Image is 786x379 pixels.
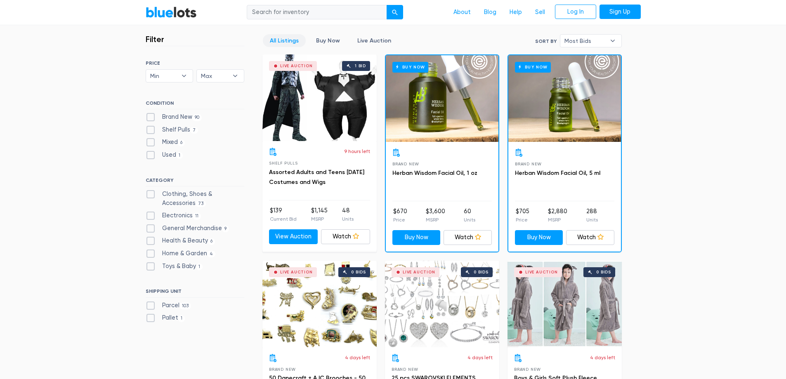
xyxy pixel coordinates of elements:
[350,34,398,47] a: Live Auction
[146,236,215,245] label: Health & Beauty
[146,151,183,160] label: Used
[146,177,244,186] h6: CATEGORY
[201,70,228,82] span: Max
[464,207,475,224] li: 60
[146,113,202,122] label: Brand New
[146,211,201,220] label: Electronics
[207,251,216,257] span: 4
[178,315,185,322] span: 1
[447,5,477,20] a: About
[464,216,475,224] p: Units
[321,229,370,244] a: Watch
[262,54,377,141] a: Live Auction 1 bid
[146,6,197,18] a: BlueLots
[600,5,641,19] a: Sign Up
[146,288,244,297] h6: SHIPPING UNIT
[514,367,541,372] span: Brand New
[146,125,198,134] label: Shelf Pulls
[208,238,215,245] span: 6
[393,207,407,224] li: $670
[344,148,370,155] p: 9 hours left
[146,301,191,310] label: Parcel
[309,34,347,47] a: Buy Now
[507,261,622,347] a: Live Auction 0 bids
[596,270,611,274] div: 0 bids
[392,230,441,245] a: Buy Now
[146,138,185,147] label: Mixed
[176,152,183,159] span: 1
[222,226,229,232] span: 9
[604,35,621,47] b: ▾
[146,100,244,109] h6: CONDITION
[467,354,493,361] p: 4 days left
[548,207,567,224] li: $2,880
[192,114,202,121] span: 90
[196,264,203,270] span: 1
[262,261,377,347] a: Live Auction 0 bids
[477,5,503,20] a: Blog
[196,200,206,207] span: 73
[263,34,306,47] a: All Listings
[150,70,177,82] span: Min
[280,64,313,68] div: Live Auction
[386,55,498,142] a: Buy Now
[146,190,244,207] label: Clothing, Shoes & Accessories
[426,216,445,224] p: MSRP
[393,216,407,224] p: Price
[355,64,366,68] div: 1 bid
[146,249,216,258] label: Home & Garden
[227,70,244,82] b: ▾
[351,270,366,274] div: 0 bids
[247,5,387,20] input: Search for inventory
[586,216,598,224] p: Units
[269,367,296,372] span: Brand New
[146,34,164,44] h3: Filter
[146,262,203,271] label: Toys & Baby
[193,213,201,219] span: 11
[515,62,551,72] h6: Buy Now
[548,216,567,224] p: MSRP
[345,354,370,361] p: 4 days left
[146,313,185,323] label: Pallet
[342,215,354,223] p: Units
[385,261,499,347] a: Live Auction 0 bids
[342,206,354,223] li: 48
[269,169,364,186] a: Assorted Adults and Teens [DATE] Costumes and Wigs
[590,354,615,361] p: 4 days left
[269,229,318,244] a: View Auction
[515,169,600,177] a: Herban Wisdom Facial Oil, 5 ml
[392,169,477,177] a: Herban Wisdom Facial Oil, 1 oz
[311,215,328,223] p: MSRP
[392,367,418,372] span: Brand New
[515,230,563,245] a: Buy Now
[146,224,229,233] label: General Merchandise
[426,207,445,224] li: $3,600
[179,303,191,309] span: 103
[564,35,606,47] span: Most Bids
[270,215,297,223] p: Current Bid
[535,38,557,45] label: Sort By
[392,162,419,166] span: Brand New
[280,270,313,274] div: Live Auction
[525,270,558,274] div: Live Auction
[515,162,542,166] span: Brand New
[516,216,529,224] p: Price
[403,270,435,274] div: Live Auction
[555,5,596,19] a: Log In
[269,161,298,165] span: Shelf Pulls
[175,70,193,82] b: ▾
[529,5,552,20] a: Sell
[586,207,598,224] li: 288
[311,206,328,223] li: $1,145
[503,5,529,20] a: Help
[516,207,529,224] li: $705
[178,140,185,146] span: 6
[270,206,297,223] li: $139
[508,55,621,142] a: Buy Now
[566,230,614,245] a: Watch
[444,230,492,245] a: Watch
[392,62,428,72] h6: Buy Now
[190,127,198,134] span: 7
[146,60,244,66] h6: PRICE
[474,270,489,274] div: 0 bids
